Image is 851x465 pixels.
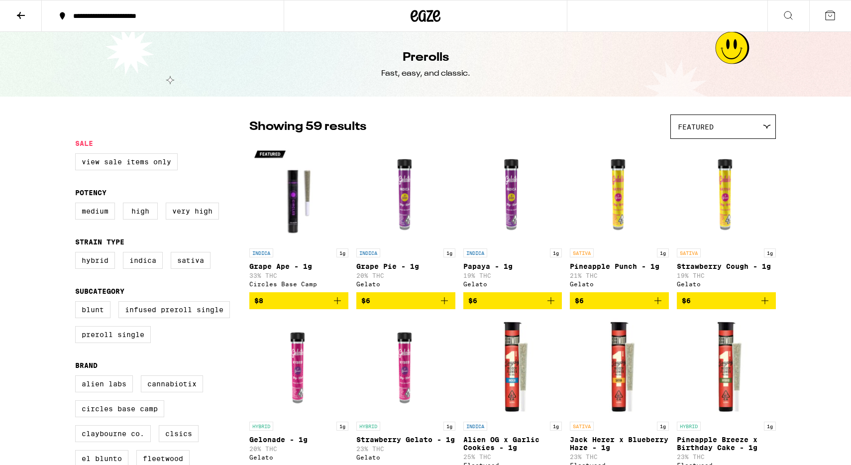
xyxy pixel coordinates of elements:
p: 23% THC [356,446,455,452]
img: Gelato - Grape Pie - 1g [356,144,455,243]
p: Pineapple Breeze x Birthday Cake - 1g [677,436,776,452]
label: Medium [75,203,115,220]
p: 19% THC [463,272,562,279]
label: Alien Labs [75,375,133,392]
a: Open page for Pineapple Punch - 1g from Gelato [570,144,669,292]
p: INDICA [356,248,380,257]
p: SATIVA [570,248,594,257]
span: $6 [361,297,370,305]
img: Circles Base Camp - Grape Ape - 1g [249,144,348,243]
img: Fleetwood - Alien OG x Garlic Cookies - 1g [463,317,562,417]
legend: Strain Type [75,238,124,246]
button: Add to bag [356,292,455,309]
p: 1g [657,248,669,257]
p: 19% THC [677,272,776,279]
p: HYBRID [356,422,380,431]
h1: Prerolls [403,49,449,66]
img: Fleetwood - Pineapple Breeze x Birthday Cake - 1g [677,317,776,417]
label: Very High [166,203,219,220]
img: Gelato - Pineapple Punch - 1g [570,144,669,243]
p: Pineapple Punch - 1g [570,262,669,270]
p: SATIVA [677,248,701,257]
span: Featured [678,123,714,131]
label: Indica [123,252,163,269]
img: Gelato - Strawberry Cough - 1g [677,144,776,243]
button: Add to bag [463,292,562,309]
button: Add to bag [570,292,669,309]
p: 1g [550,248,562,257]
p: 25% THC [463,454,562,460]
p: Grape Ape - 1g [249,262,348,270]
p: INDICA [249,248,273,257]
p: 1g [657,422,669,431]
p: 1g [336,248,348,257]
img: Gelato - Papaya - 1g [463,144,562,243]
p: 20% THC [249,446,348,452]
label: Sativa [171,252,211,269]
a: Open page for Grape Ape - 1g from Circles Base Camp [249,144,348,292]
p: Strawberry Cough - 1g [677,262,776,270]
legend: Sale [75,139,93,147]
div: Gelato [249,454,348,461]
p: 1g [443,248,455,257]
label: CLSICS [159,425,199,442]
div: Circles Base Camp [249,281,348,287]
a: Open page for Grape Pie - 1g from Gelato [356,144,455,292]
label: Infused Preroll Single [118,301,230,318]
button: Add to bag [249,292,348,309]
button: Add to bag [677,292,776,309]
p: 1g [336,422,348,431]
p: Gelonade - 1g [249,436,348,444]
span: $6 [468,297,477,305]
p: 1g [764,248,776,257]
p: Grape Pie - 1g [356,262,455,270]
p: Papaya - 1g [463,262,562,270]
div: Gelato [463,281,562,287]
p: 1g [764,422,776,431]
label: High [123,203,158,220]
img: Fleetwood - Jack Herer x Blueberry Haze - 1g [570,317,669,417]
div: Gelato [570,281,669,287]
p: HYBRID [677,422,701,431]
legend: Brand [75,361,98,369]
p: SATIVA [570,422,594,431]
label: View Sale Items Only [75,153,178,170]
p: Jack Herer x Blueberry Haze - 1g [570,436,669,452]
p: INDICA [463,422,487,431]
div: Gelato [356,454,455,461]
p: Alien OG x Garlic Cookies - 1g [463,436,562,452]
label: Blunt [75,301,110,318]
p: 21% THC [570,272,669,279]
label: Cannabiotix [141,375,203,392]
legend: Potency [75,189,106,197]
span: $6 [575,297,584,305]
p: 1g [443,422,455,431]
label: Hybrid [75,252,115,269]
p: 23% THC [570,454,669,460]
p: Showing 59 results [249,118,366,135]
label: Claybourne Co. [75,425,151,442]
p: 1g [550,422,562,431]
p: 20% THC [356,272,455,279]
img: Gelato - Strawberry Gelato - 1g [356,317,455,417]
p: 23% THC [677,454,776,460]
span: $6 [682,297,691,305]
img: Gelato - Gelonade - 1g [249,317,348,417]
p: INDICA [463,248,487,257]
legend: Subcategory [75,287,124,295]
p: 33% THC [249,272,348,279]
a: Open page for Papaya - 1g from Gelato [463,144,562,292]
label: Circles Base Camp [75,400,164,417]
div: Gelato [677,281,776,287]
p: Strawberry Gelato - 1g [356,436,455,444]
div: Fast, easy, and classic. [381,68,470,79]
p: HYBRID [249,422,273,431]
label: Preroll Single [75,326,151,343]
span: $8 [254,297,263,305]
a: Open page for Strawberry Cough - 1g from Gelato [677,144,776,292]
div: Gelato [356,281,455,287]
